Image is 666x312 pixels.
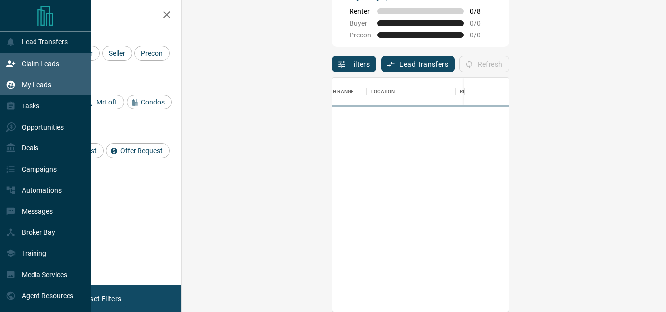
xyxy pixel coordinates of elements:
[82,95,124,109] div: MrLoft
[470,7,491,15] span: 0 / 8
[117,147,166,155] span: Offer Request
[138,49,166,57] span: Precon
[470,31,491,39] span: 0 / 0
[75,290,128,307] button: Reset Filters
[366,78,455,105] div: Location
[32,10,172,22] h2: Filters
[138,98,168,106] span: Condos
[332,56,377,72] button: Filters
[102,46,132,61] div: Seller
[93,98,121,106] span: MrLoft
[350,19,371,27] span: Buyer
[470,19,491,27] span: 0 / 0
[312,78,366,105] div: Search Range
[105,49,129,57] span: Seller
[381,56,455,72] button: Lead Transfers
[350,31,371,39] span: Precon
[317,78,354,105] div: Search Range
[127,95,172,109] div: Condos
[106,143,170,158] div: Offer Request
[134,46,170,61] div: Precon
[350,7,371,15] span: Renter
[371,78,395,105] div: Location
